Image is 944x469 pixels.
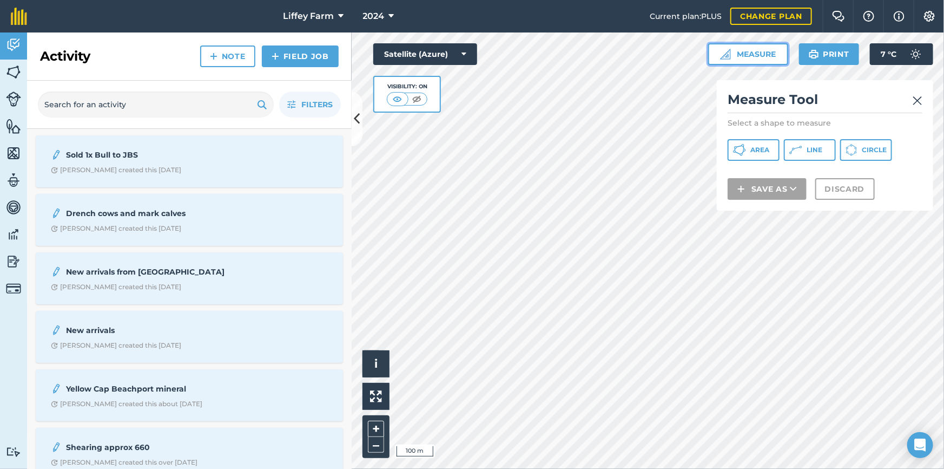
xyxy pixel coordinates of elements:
[51,341,181,350] div: [PERSON_NAME] created this [DATE]
[66,441,237,453] strong: Shearing approx 660
[730,8,812,25] a: Change plan
[42,317,336,356] a: New arrivalsClock with arrow pointing clockwise[PERSON_NAME] created this [DATE]
[894,10,905,23] img: svg+xml;base64,PHN2ZyB4bWxucz0iaHR0cDovL3d3dy53My5vcmcvMjAwMC9zdmciIHdpZHRoPSIxNyIgaGVpZ2h0PSIxNy...
[708,43,788,65] button: Measure
[368,437,384,453] button: –
[210,50,217,63] img: svg+xml;base64,PHN2ZyB4bWxucz0iaHR0cDovL3d3dy53My5vcmcvMjAwMC9zdmciIHdpZHRoPSIxNCIgaGVpZ2h0PSIyNC...
[6,253,21,270] img: svg+xml;base64,PD94bWwgdmVyc2lvbj0iMS4wIiBlbmNvZGluZz0idXRmLTgiPz4KPCEtLSBHZW5lcmF0b3I6IEFkb2JlIE...
[66,383,237,395] strong: Yellow Cap Beachport mineral
[51,265,62,278] img: svg+xml;base64,PD94bWwgdmVyc2lvbj0iMS4wIiBlbmNvZGluZz0idXRmLTgiPz4KPCEtLSBHZW5lcmF0b3I6IEFkb2JlIE...
[51,167,58,174] img: Clock with arrow pointing clockwise
[42,376,336,415] a: Yellow Cap Beachport mineralClock with arrow pointing clockwise[PERSON_NAME] created this about [...
[363,10,385,23] span: 2024
[257,98,267,111] img: svg+xml;base64,PHN2ZyB4bWxucz0iaHR0cDovL3d3dy53My5vcmcvMjAwMC9zdmciIHdpZHRoPSIxOSIgaGVpZ2h0PSIyNC...
[799,43,860,65] button: Print
[913,94,922,107] img: svg+xml;base64,PHN2ZyB4bWxucz0iaHR0cDovL3d3dy53My5vcmcvMjAwMC9zdmciIHdpZHRoPSIyMiIgaGVpZ2h0PSIzMC...
[907,432,933,458] div: Open Intercom Messenger
[728,178,807,200] button: Save as
[784,139,836,161] button: Line
[6,37,21,53] img: svg+xml;base64,PD94bWwgdmVyc2lvbj0iMS4wIiBlbmNvZGluZz0idXRmLTgiPz4KPCEtLSBHZW5lcmF0b3I6IEFkb2JlIE...
[51,441,62,454] img: svg+xml;base64,PD94bWwgdmVyc2lvbj0iMS4wIiBlbmNvZGluZz0idXRmLTgiPz4KPCEtLSBHZW5lcmF0b3I6IEFkb2JlIE...
[720,49,731,60] img: Ruler icon
[6,172,21,188] img: svg+xml;base64,PD94bWwgdmVyc2lvbj0iMS4wIiBlbmNvZGluZz0idXRmLTgiPz4KPCEtLSBHZW5lcmF0b3I6IEFkb2JlIE...
[391,94,404,105] img: svg+xml;base64,PHN2ZyB4bWxucz0iaHR0cDovL3d3dy53My5vcmcvMjAwMC9zdmciIHdpZHRoPSI1MCIgaGVpZ2h0PSI0MC...
[881,43,896,65] span: 7 ° C
[905,43,927,65] img: svg+xml;base64,PD94bWwgdmVyc2lvbj0iMS4wIiBlbmNvZGluZz0idXRmLTgiPz4KPCEtLSBHZW5lcmF0b3I6IEFkb2JlIE...
[51,224,181,233] div: [PERSON_NAME] created this [DATE]
[368,421,384,437] button: +
[11,8,27,25] img: fieldmargin Logo
[737,183,745,196] img: svg+xml;base64,PHN2ZyB4bWxucz0iaHR0cDovL3d3dy53My5vcmcvMjAwMC9zdmciIHdpZHRoPSIxNCIgaGVpZ2h0PSIyNC...
[807,146,822,154] span: Line
[42,200,336,239] a: Drench cows and mark calvesClock with arrow pointing clockwise[PERSON_NAME] created this [DATE]
[42,142,336,181] a: Sold 1x Bull to JBSClock with arrow pointing clockwise[PERSON_NAME] created this [DATE]
[870,43,933,65] button: 7 °C
[6,226,21,243] img: svg+xml;base64,PD94bWwgdmVyc2lvbj0iMS4wIiBlbmNvZGluZz0idXRmLTgiPz4KPCEtLSBHZW5lcmF0b3I6IEFkb2JlIE...
[262,45,339,67] a: Field Job
[862,146,887,154] span: Circle
[832,11,845,22] img: Two speech bubbles overlapping with the left bubble in the forefront
[283,10,334,23] span: Liffey Farm
[272,50,279,63] img: svg+xml;base64,PHN2ZyB4bWxucz0iaHR0cDovL3d3dy53My5vcmcvMjAwMC9zdmciIHdpZHRoPSIxNCIgaGVpZ2h0PSIyNC...
[66,266,237,278] strong: New arrivals from [GEOGRAPHIC_DATA]
[51,166,181,174] div: [PERSON_NAME] created this [DATE]
[6,281,21,296] img: svg+xml;base64,PD94bWwgdmVyc2lvbj0iMS4wIiBlbmNvZGluZz0idXRmLTgiPz4KPCEtLSBHZW5lcmF0b3I6IEFkb2JlIE...
[750,146,769,154] span: Area
[862,11,875,22] img: A question mark icon
[51,459,58,466] img: Clock with arrow pointing clockwise
[279,92,341,118] button: Filters
[374,357,378,370] span: i
[51,400,202,408] div: [PERSON_NAME] created this about [DATE]
[728,91,922,113] h2: Measure Tool
[6,145,21,161] img: svg+xml;base64,PHN2ZyB4bWxucz0iaHR0cDovL3d3dy53My5vcmcvMjAwMC9zdmciIHdpZHRoPSI1NiIgaGVpZ2h0PSI2MC...
[6,447,21,457] img: svg+xml;base64,PD94bWwgdmVyc2lvbj0iMS4wIiBlbmNvZGluZz0idXRmLTgiPz4KPCEtLSBHZW5lcmF0b3I6IEFkb2JlIE...
[51,401,58,408] img: Clock with arrow pointing clockwise
[728,118,922,128] p: Select a shape to measure
[6,92,21,107] img: svg+xml;base64,PD94bWwgdmVyc2lvbj0iMS4wIiBlbmNvZGluZz0idXRmLTgiPz4KPCEtLSBHZW5lcmF0b3I6IEFkb2JlIE...
[51,342,58,349] img: Clock with arrow pointing clockwise
[38,92,274,118] input: Search for an activity
[301,99,333,110] span: Filters
[6,118,21,134] img: svg+xml;base64,PHN2ZyB4bWxucz0iaHR0cDovL3d3dy53My5vcmcvMjAwMC9zdmciIHdpZHRoPSI1NiIgaGVpZ2h0PSI2MC...
[51,207,62,220] img: svg+xml;base64,PD94bWwgdmVyc2lvbj0iMS4wIiBlbmNvZGluZz0idXRmLTgiPz4KPCEtLSBHZW5lcmF0b3I6IEFkb2JlIE...
[370,390,382,402] img: Four arrows, one pointing top left, one top right, one bottom right and the last bottom left
[923,11,936,22] img: A cog icon
[40,48,90,65] h2: Activity
[362,350,390,377] button: i
[200,45,255,67] a: Note
[6,64,21,80] img: svg+xml;base64,PHN2ZyB4bWxucz0iaHR0cDovL3d3dy53My5vcmcvMjAwMC9zdmciIHdpZHRoPSI1NiIgaGVpZ2h0PSI2MC...
[809,48,819,61] img: svg+xml;base64,PHN2ZyB4bWxucz0iaHR0cDovL3d3dy53My5vcmcvMjAwMC9zdmciIHdpZHRoPSIxOSIgaGVpZ2h0PSIyNC...
[42,259,336,298] a: New arrivals from [GEOGRAPHIC_DATA]Clock with arrow pointing clockwise[PERSON_NAME] created this ...
[815,178,875,200] button: Discard
[51,284,58,291] img: Clock with arrow pointing clockwise
[840,139,892,161] button: Circle
[387,82,428,91] div: Visibility: On
[6,199,21,216] img: svg+xml;base64,PD94bWwgdmVyc2lvbj0iMS4wIiBlbmNvZGluZz0idXRmLTgiPz4KPCEtLSBHZW5lcmF0b3I6IEFkb2JlIE...
[66,207,237,219] strong: Drench cows and mark calves
[373,43,477,65] button: Satellite (Azure)
[66,324,237,336] strong: New arrivals
[51,148,62,161] img: svg+xml;base64,PD94bWwgdmVyc2lvbj0iMS4wIiBlbmNvZGluZz0idXRmLTgiPz4KPCEtLSBHZW5lcmF0b3I6IEFkb2JlIE...
[650,10,722,22] span: Current plan : PLUS
[66,149,237,161] strong: Sold 1x Bull to JBS
[51,225,58,232] img: Clock with arrow pointing clockwise
[51,283,181,291] div: [PERSON_NAME] created this [DATE]
[51,458,197,467] div: [PERSON_NAME] created this over [DATE]
[410,94,424,105] img: svg+xml;base64,PHN2ZyB4bWxucz0iaHR0cDovL3d3dy53My5vcmcvMjAwMC9zdmciIHdpZHRoPSI1MCIgaGVpZ2h0PSI0MC...
[728,139,780,161] button: Area
[51,324,62,337] img: svg+xml;base64,PD94bWwgdmVyc2lvbj0iMS4wIiBlbmNvZGluZz0idXRmLTgiPz4KPCEtLSBHZW5lcmF0b3I6IEFkb2JlIE...
[51,382,62,395] img: svg+xml;base64,PD94bWwgdmVyc2lvbj0iMS4wIiBlbmNvZGluZz0idXRmLTgiPz4KPCEtLSBHZW5lcmF0b3I6IEFkb2JlIE...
